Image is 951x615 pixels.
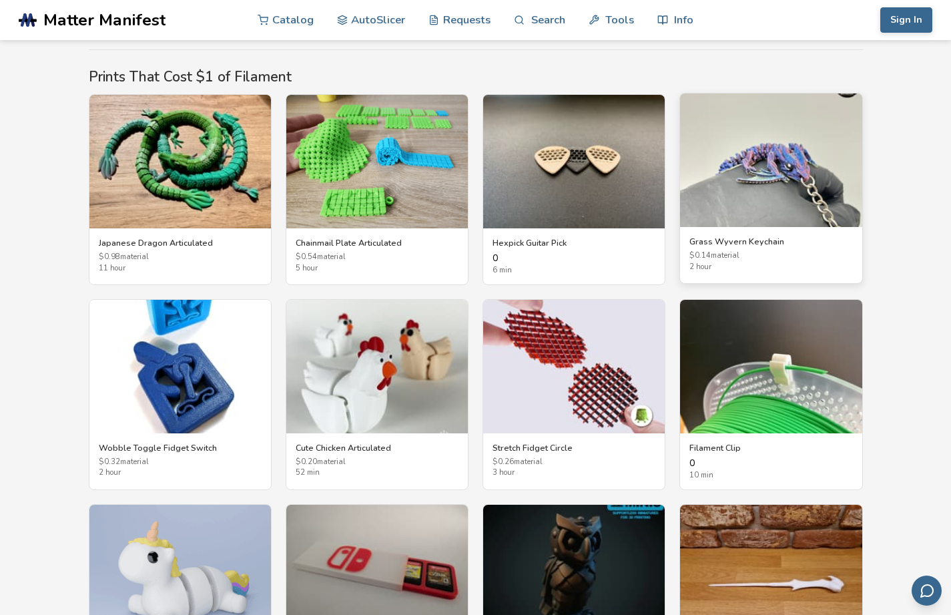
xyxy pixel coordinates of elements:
span: 2 hour [689,263,852,272]
a: Stretch Fidget CircleStretch Fidget Circle$0.26material3 hour [483,299,665,490]
img: Cute Chicken Articulated [286,300,468,433]
span: 3 hour [493,469,655,477]
a: Filament ClipFilament Clip010 min [679,299,862,490]
img: Stretch Fidget Circle [483,300,665,433]
a: Grass Wyvern KeychainGrass Wyvern Keychain$0.14material2 hour [679,93,862,284]
h3: Wobble Toggle Fidget Switch [99,443,262,453]
h3: Grass Wyvern Keychain [689,236,852,247]
div: 0 [689,458,852,479]
a: Chainmail Plate ArticulatedChainmail Plate Articulated$0.54material5 hour [286,94,468,285]
img: Chainmail Plate Articulated [286,95,468,228]
a: Japanese Dragon ArticulatedJapanese Dragon Articulated$0.98material11 hour [89,94,272,285]
h3: Hexpick Guitar Pick [493,238,655,248]
h3: Stretch Fidget Circle [493,443,655,453]
span: $ 0.32 material [99,458,262,467]
span: 2 hour [99,469,262,477]
span: Matter Manifest [43,11,166,29]
h3: Cute Chicken Articulated [296,443,458,453]
h2: Prints That Cost $1 of Filament [89,69,863,85]
img: Japanese Dragon Articulated [89,95,271,228]
span: $ 0.20 material [296,458,458,467]
h3: Japanese Dragon Articulated [99,238,262,248]
span: 10 min [689,471,852,480]
span: 11 hour [99,264,262,273]
span: $ 0.14 material [689,252,852,260]
span: 52 min [296,469,458,477]
span: $ 0.26 material [493,458,655,467]
a: Hexpick Guitar PickHexpick Guitar Pick06 min [483,94,665,285]
img: Wobble Toggle Fidget Switch [89,300,271,433]
a: Cute Chicken ArticulatedCute Chicken Articulated$0.20material52 min [286,299,468,490]
h3: Chainmail Plate Articulated [296,238,458,248]
div: 0 [493,253,655,274]
img: Filament Clip [680,300,862,433]
span: $ 0.54 material [296,253,458,262]
span: $ 0.98 material [99,253,262,262]
a: Wobble Toggle Fidget SwitchWobble Toggle Fidget Switch$0.32material2 hour [89,299,272,490]
img: Grass Wyvern Keychain [680,93,862,227]
img: Hexpick Guitar Pick [483,95,665,228]
span: 5 hour [296,264,458,273]
h3: Filament Clip [689,443,852,453]
button: Sign In [880,7,932,33]
span: 6 min [493,266,655,275]
button: Send feedback via email [912,576,942,606]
